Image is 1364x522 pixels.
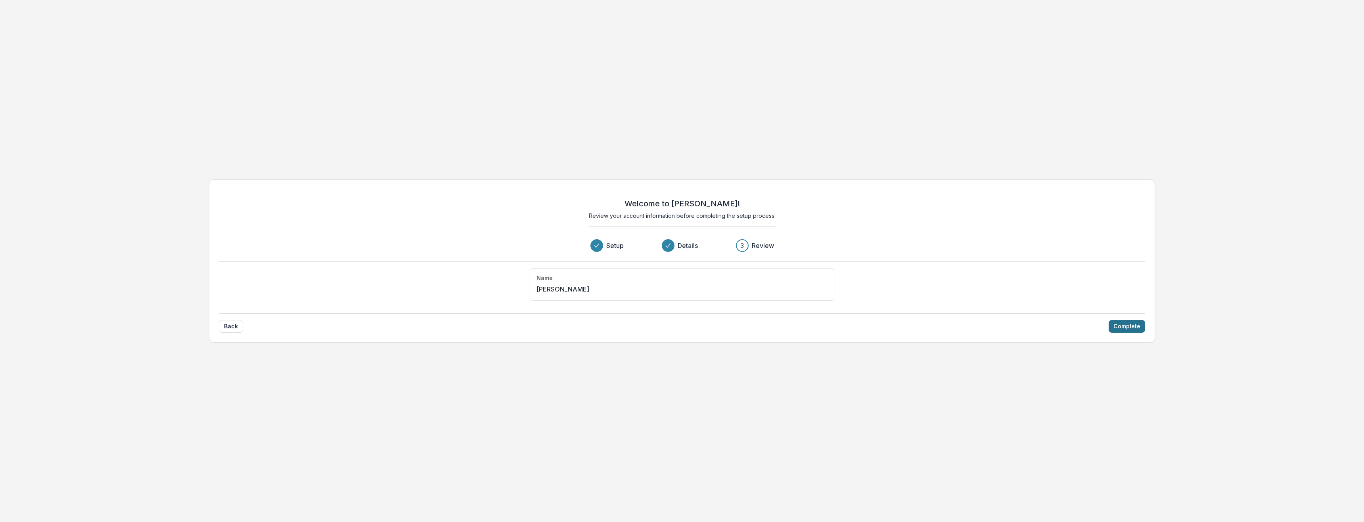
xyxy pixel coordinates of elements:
[752,241,774,250] h3: Review
[536,275,553,282] h4: Name
[589,211,776,220] p: Review your account information before completing the setup process.
[606,241,624,250] h3: Setup
[536,284,589,294] p: [PERSON_NAME]
[219,320,243,333] button: Back
[590,239,774,252] div: Progress
[1109,320,1145,333] button: Complete
[625,199,740,208] h2: Welcome to [PERSON_NAME]!
[678,241,698,250] h3: Details
[740,241,744,250] div: 3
